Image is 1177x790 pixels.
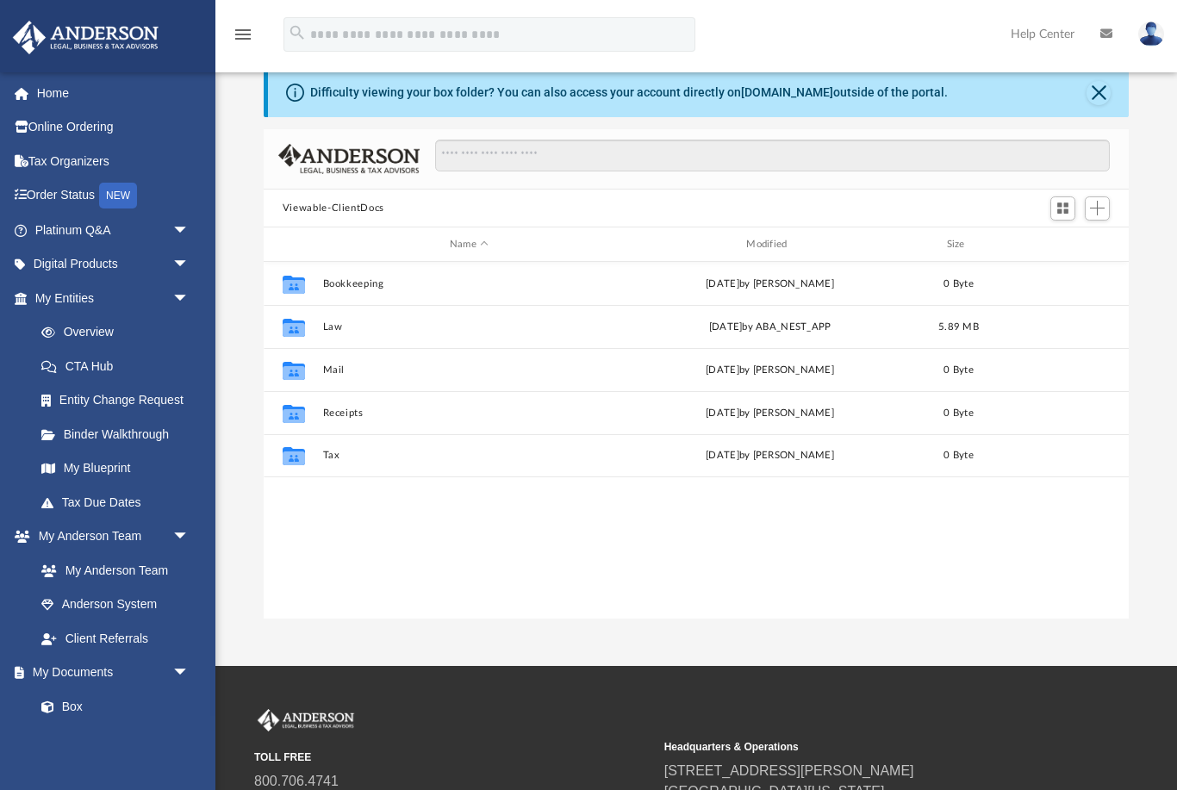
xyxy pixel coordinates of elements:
[172,519,207,555] span: arrow_drop_down
[271,237,314,252] div: id
[24,451,207,486] a: My Blueprint
[322,407,615,419] button: Receipts
[664,763,914,778] a: [STREET_ADDRESS][PERSON_NAME]
[233,33,253,45] a: menu
[741,85,833,99] a: [DOMAIN_NAME]
[8,21,164,54] img: Anderson Advisors Platinum Portal
[623,363,916,378] div: [DATE] by [PERSON_NAME]
[288,23,307,42] i: search
[12,656,207,690] a: My Documentsarrow_drop_down
[172,247,207,283] span: arrow_drop_down
[24,485,215,519] a: Tax Due Dates
[172,656,207,691] span: arrow_drop_down
[943,451,974,460] span: 0 Byte
[943,408,974,418] span: 0 Byte
[938,322,979,332] span: 5.89 MB
[24,689,198,724] a: Box
[254,774,339,788] a: 800.706.4741
[924,237,993,252] div: Size
[1087,81,1111,105] button: Close
[623,448,916,463] div: [DATE] by [PERSON_NAME]
[172,213,207,248] span: arrow_drop_down
[321,237,615,252] div: Name
[283,201,384,216] button: Viewable-ClientDocs
[623,237,917,252] div: Modified
[233,24,253,45] i: menu
[322,321,615,333] button: Law
[24,417,215,451] a: Binder Walkthrough
[24,588,207,622] a: Anderson System
[254,709,358,731] img: Anderson Advisors Platinum Portal
[322,364,615,376] button: Mail
[943,279,974,289] span: 0 Byte
[24,553,198,588] a: My Anderson Team
[12,213,215,247] a: Platinum Q&Aarrow_drop_down
[24,315,215,350] a: Overview
[12,281,215,315] a: My Entitiesarrow_drop_down
[12,110,215,145] a: Online Ordering
[623,320,916,335] div: [DATE] by ABA_NEST_APP
[12,519,207,554] a: My Anderson Teamarrow_drop_down
[24,621,207,656] a: Client Referrals
[1050,196,1076,221] button: Switch to Grid View
[943,365,974,375] span: 0 Byte
[435,140,1111,172] input: Search files and folders
[1000,237,1121,252] div: id
[99,183,137,208] div: NEW
[24,724,207,758] a: Meeting Minutes
[12,247,215,282] a: Digital Productsarrow_drop_down
[1138,22,1164,47] img: User Pic
[623,406,916,421] div: [DATE] by [PERSON_NAME]
[1085,196,1111,221] button: Add
[322,451,615,462] button: Tax
[264,262,1129,619] div: grid
[310,84,948,102] div: Difficulty viewing your box folder? You can also access your account directly on outside of the p...
[322,278,615,289] button: Bookkeeping
[254,750,652,765] small: TOLL FREE
[12,178,215,214] a: Order StatusNEW
[24,383,215,418] a: Entity Change Request
[12,76,215,110] a: Home
[664,739,1062,755] small: Headquarters & Operations
[623,277,916,292] div: [DATE] by [PERSON_NAME]
[172,281,207,316] span: arrow_drop_down
[12,144,215,178] a: Tax Organizers
[24,349,215,383] a: CTA Hub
